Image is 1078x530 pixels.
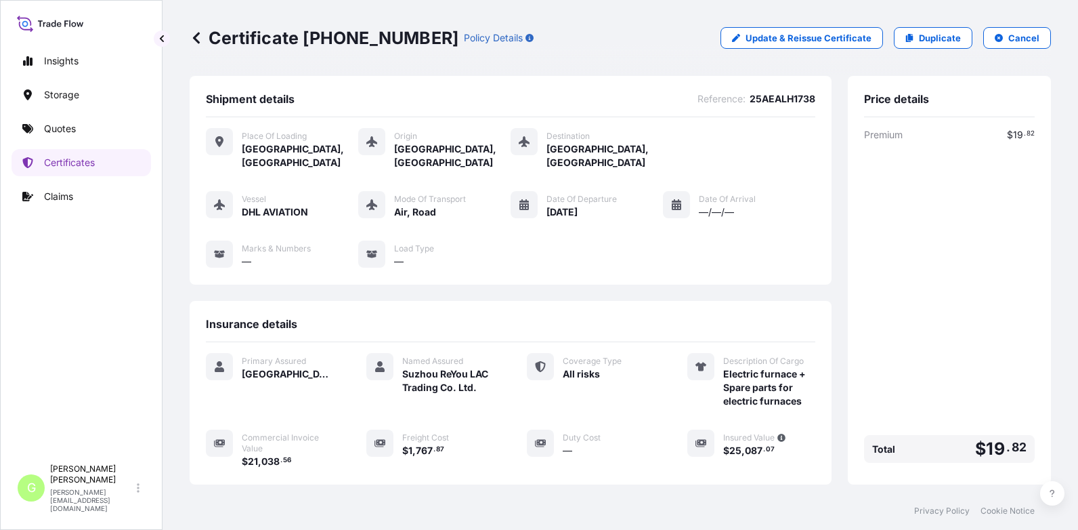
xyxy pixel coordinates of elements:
p: Certificate [PHONE_NUMBER] [190,27,458,49]
span: Coverage Type [563,356,622,367]
span: Primary Assured [242,356,306,367]
span: 25AEALH1738 [750,92,815,106]
span: 21 [248,457,258,466]
span: 1 [408,446,412,455]
span: Freight Cost [402,432,449,443]
span: Reference : [697,92,746,106]
span: Insured Value [723,432,775,443]
span: Premium [864,128,903,142]
p: Update & Reissue Certificate [746,31,871,45]
p: Certificates [44,156,95,169]
span: . [433,447,435,452]
p: Duplicate [919,31,961,45]
span: Vessel [242,194,266,205]
span: [GEOGRAPHIC_DATA], [GEOGRAPHIC_DATA] [242,142,358,169]
span: 767 [416,446,433,455]
span: . [1024,131,1026,136]
span: — [394,255,404,268]
span: [GEOGRAPHIC_DATA], [GEOGRAPHIC_DATA] [546,142,663,169]
button: Cancel [983,27,1051,49]
span: All risks [563,367,600,381]
span: $ [723,446,729,455]
span: , [258,457,261,466]
span: 87 [436,447,444,452]
a: Quotes [12,115,151,142]
span: — [242,255,251,268]
p: Storage [44,88,79,102]
span: 25 [729,446,741,455]
span: Marks & Numbers [242,243,311,254]
span: Electric furnace + Spare parts for electric furnaces [723,367,815,408]
a: Certificates [12,149,151,176]
span: Air, Road [394,205,436,219]
span: , [412,446,416,455]
span: 19 [986,441,1004,457]
span: $ [975,441,986,457]
p: Quotes [44,122,76,136]
span: Date of Arrival [699,194,756,205]
span: Duty Cost [563,432,601,443]
span: 07 [766,447,775,452]
p: Insights [44,54,79,68]
span: , [741,446,745,455]
span: G [27,481,36,495]
span: —/—/— [699,205,734,219]
p: Claims [44,190,73,203]
a: Privacy Policy [914,506,970,516]
span: Description Of Cargo [723,356,804,367]
p: Policy Details [464,31,523,45]
span: DHL AVIATION [242,205,308,219]
a: Insights [12,47,151,75]
span: Origin [394,131,417,142]
a: Cookie Notice [980,506,1035,516]
span: Total [872,443,895,456]
span: Named Assured [402,356,463,367]
span: 19 [1013,130,1023,140]
span: Place of Loading [242,131,307,142]
span: Shipment details [206,92,295,106]
span: Commercial Invoice Value [242,432,334,454]
span: $ [242,457,248,466]
a: Duplicate [894,27,972,49]
p: Cancel [1008,31,1039,45]
span: $ [402,446,408,455]
span: — [563,444,572,457]
span: Suzhou ReYou LAC Trading Co. Ltd. [402,367,494,394]
span: 038 [261,457,280,466]
span: . [1006,443,1010,451]
span: Mode of Transport [394,194,466,205]
span: [GEOGRAPHIC_DATA] [242,367,334,381]
p: [PERSON_NAME] [PERSON_NAME] [50,464,134,485]
span: Destination [546,131,590,142]
span: Load Type [394,243,434,254]
span: [GEOGRAPHIC_DATA], [GEOGRAPHIC_DATA] [394,142,511,169]
span: Price details [864,92,929,106]
span: $ [1007,130,1013,140]
span: 82 [1012,443,1027,451]
span: [DATE] [546,205,578,219]
span: 56 [283,458,291,463]
a: Claims [12,183,151,210]
p: [PERSON_NAME][EMAIL_ADDRESS][DOMAIN_NAME] [50,488,134,512]
span: . [280,458,282,463]
span: Insurance details [206,317,297,331]
span: . [763,447,765,452]
span: 82 [1027,131,1035,136]
a: Update & Reissue Certificate [720,27,883,49]
span: Date of Departure [546,194,617,205]
a: Storage [12,81,151,108]
span: 087 [745,446,762,455]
